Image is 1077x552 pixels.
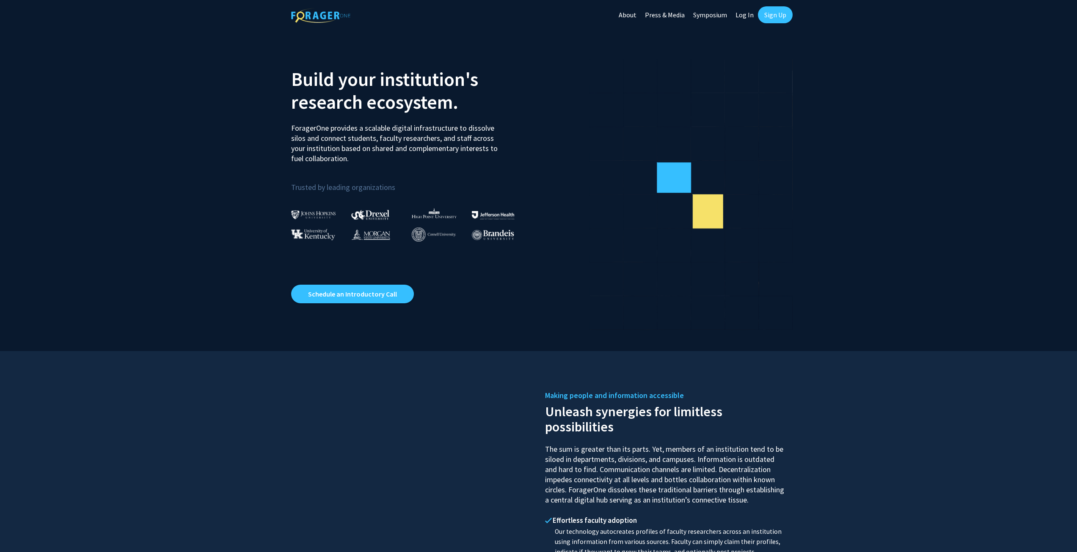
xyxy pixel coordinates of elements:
[291,8,350,23] img: ForagerOne Logo
[351,210,389,220] img: Drexel University
[758,6,793,23] a: Sign Up
[291,117,504,164] p: ForagerOne provides a scalable digital infrastructure to dissolve silos and connect students, fac...
[291,68,532,113] h2: Build your institution's research ecosystem.
[545,389,786,402] h5: Making people and information accessible
[472,230,514,240] img: Brandeis University
[545,402,786,434] h2: Unleash synergies for limitless possibilities
[351,229,390,240] img: Morgan State University
[412,228,456,242] img: Cornell University
[545,516,786,525] h4: Effortless faculty adoption
[291,210,336,219] img: Johns Hopkins University
[291,170,532,194] p: Trusted by leading organizations
[291,229,335,240] img: University of Kentucky
[472,211,514,219] img: Thomas Jefferson University
[412,208,457,218] img: High Point University
[545,437,786,505] p: The sum is greater than its parts. Yet, members of an institution tend to be siloed in department...
[291,285,414,303] a: Opens in a new tab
